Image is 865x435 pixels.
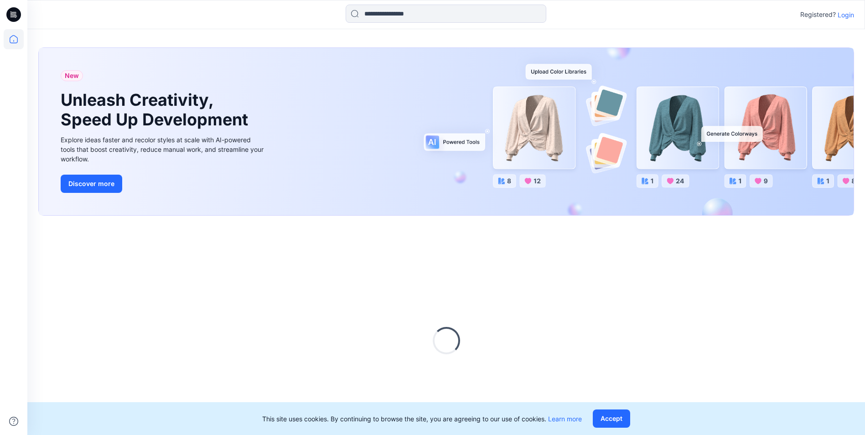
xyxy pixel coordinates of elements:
a: Discover more [61,175,266,193]
p: Login [838,10,854,20]
p: Registered? [800,9,836,20]
button: Discover more [61,175,122,193]
a: Learn more [548,415,582,423]
button: Accept [593,409,630,428]
h1: Unleash Creativity, Speed Up Development [61,90,252,129]
div: Explore ideas faster and recolor styles at scale with AI-powered tools that boost creativity, red... [61,135,266,164]
span: New [65,70,79,81]
p: This site uses cookies. By continuing to browse the site, you are agreeing to our use of cookies. [262,414,582,424]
